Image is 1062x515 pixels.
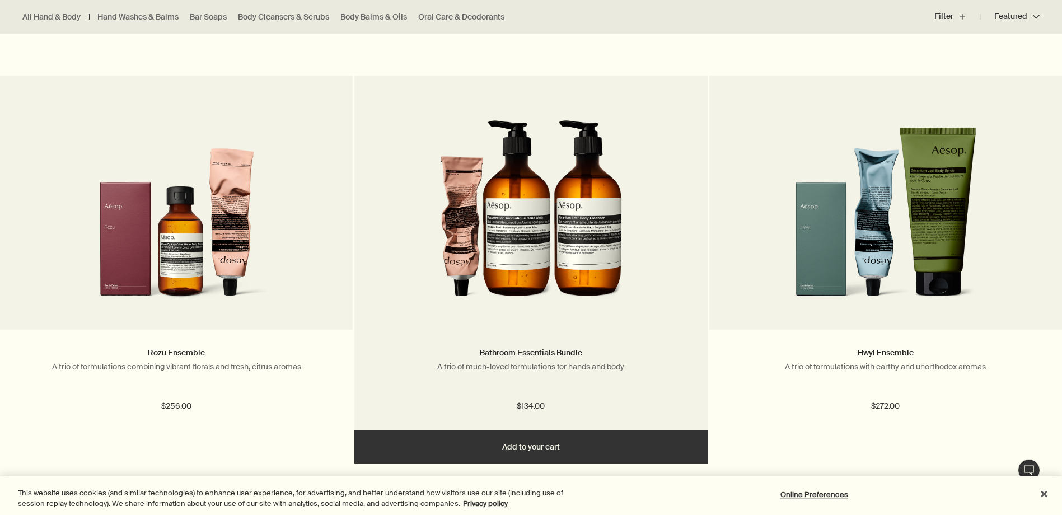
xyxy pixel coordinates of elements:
a: All Hand & Body [22,12,81,22]
p: A trio of formulations combining vibrant florals and fresh, citrus aromas [17,362,336,372]
button: Filter [934,3,980,30]
a: Body Balms & Oils [340,12,407,22]
a: Hand Washes & Balms [97,12,179,22]
button: Add to your cart - $134.00 [354,430,707,464]
button: Online Preferences, Opens the preference center dialog [779,484,849,506]
a: Bar Soaps [190,12,227,22]
div: This website uses cookies (and similar technologies) to enhance user experience, for advertising,... [18,488,584,509]
a: Hwyl scented trio [709,106,1062,330]
a: Rōzu Ensemble [148,348,205,358]
a: Bathroom Essentials Bundle [480,348,582,358]
div: Online-only offer [721,475,779,485]
img: Rozu Ensemble [85,106,268,313]
button: Close [1032,482,1056,507]
span: $272.00 [871,400,900,413]
button: Featured [980,3,1040,30]
button: Live Assistance [1018,459,1040,481]
a: More information about your privacy, opens in a new tab [463,499,508,508]
a: Hwyl Ensemble [858,348,914,358]
img: Resurrection Aromatique Hand Wash, Resurrection Aromatique Hand Balm and Geranium Leaf Body Clean... [440,106,623,313]
p: A trio of formulations with earthy and unorthodox aromas [726,362,1045,372]
span: $256.00 [161,400,191,413]
a: Body Cleansers & Scrubs [238,12,329,22]
p: A trio of much-loved formulations for hands and body [371,362,690,372]
a: Oral Care & Deodorants [418,12,504,22]
a: Resurrection Aromatique Hand Wash, Resurrection Aromatique Hand Balm and Geranium Leaf Body Clean... [354,106,707,330]
span: $134.00 [517,400,545,413]
img: Hwyl scented trio [794,106,977,313]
